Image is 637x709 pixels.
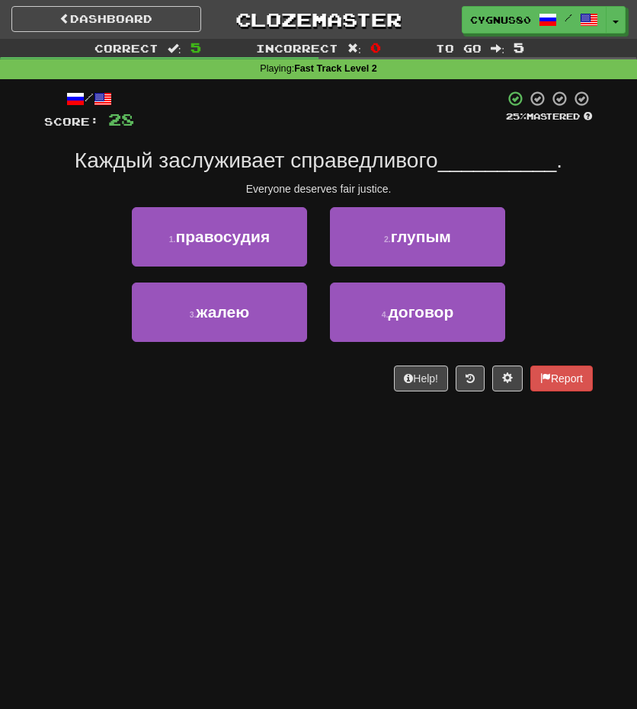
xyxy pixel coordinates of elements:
button: 3.жалею [132,283,307,342]
span: 25 % [506,111,527,121]
button: 4.договор [330,283,505,342]
span: : [347,43,361,53]
span: Incorrect [256,42,338,55]
span: __________ [438,149,557,172]
span: Каждый заслуживает справедливого [75,149,438,172]
button: 1.правосудия [132,207,307,267]
small: 4 . [382,310,389,319]
span: To go [436,42,482,55]
a: Dashboard [11,6,201,32]
span: . [556,149,562,172]
strong: Fast Track Level 2 [294,63,377,74]
button: Help! [394,366,448,391]
span: глупым [391,228,451,245]
small: 2 . [384,235,391,244]
small: 1 . [169,235,176,244]
a: cygnus808 / [462,6,607,34]
button: Round history (alt+y) [456,366,485,391]
span: : [168,43,181,53]
button: 2.глупым [330,207,505,267]
small: 3 . [190,310,197,319]
span: 5 [190,40,201,55]
span: / [565,12,572,23]
button: Report [530,366,593,391]
div: Everyone deserves fair justice. [44,181,593,196]
a: Clozemaster [224,6,414,33]
div: / [44,90,134,109]
span: 28 [108,110,134,129]
span: cygnus808 [470,13,531,27]
span: Correct [94,42,158,55]
span: правосудия [176,228,270,245]
span: 5 [514,40,524,55]
span: : [491,43,504,53]
span: договор [388,303,453,321]
span: 0 [370,40,381,55]
span: жалею [197,303,250,321]
span: Score: [44,115,99,128]
div: Mastered [504,110,593,123]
